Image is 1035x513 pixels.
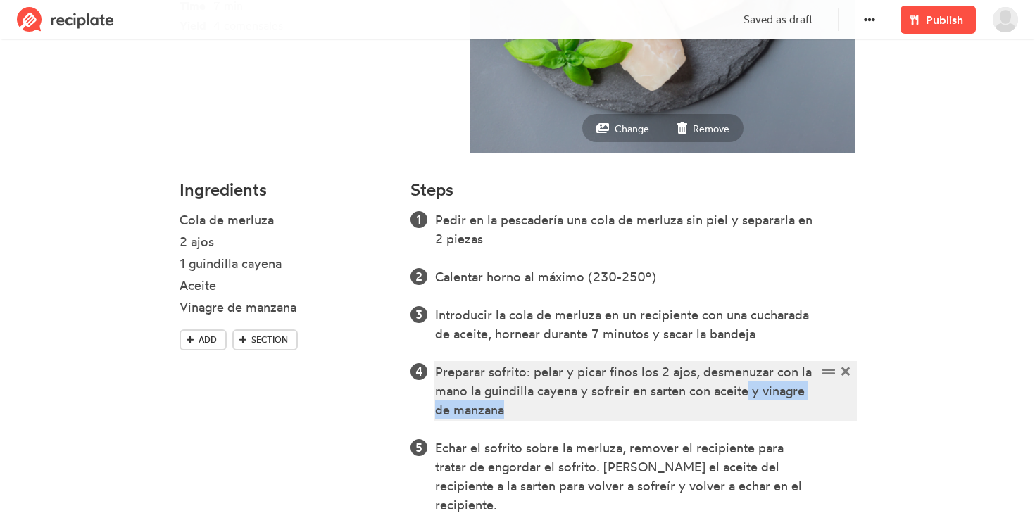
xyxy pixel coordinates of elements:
[199,334,217,346] span: Add
[744,12,813,28] p: Saved as draft
[615,122,649,134] small: Change
[693,122,729,134] small: Remove
[17,7,114,32] img: Reciplate
[820,362,839,381] span: Drag to reorder
[435,210,817,248] div: Pedir en la pescadería una cola de merluza sin piel y separarla en 2 piezas
[926,11,963,28] span: Publish
[180,254,356,273] div: 1 guindilla cayena
[410,180,453,199] h4: Steps
[435,267,817,286] div: Calentar horno al máximo (230-250º)
[993,7,1018,32] img: User's avatar
[435,305,817,343] div: Introducir la cola de merluza en un recipiente con una cucharada de aceite, hornear durante 7 min...
[180,298,356,317] div: Vinagre de manzana
[180,232,356,251] div: 2 ajos
[839,362,853,381] span: Delete item
[180,180,394,199] h4: Ingredients
[180,210,356,229] div: Cola de merluza
[180,276,356,295] div: Aceite
[251,334,288,346] span: Section
[435,362,817,419] div: Preparar sofrito: pelar y picar finos los 2 ajos, desmenuzar con la mano la guindilla cayena y so...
